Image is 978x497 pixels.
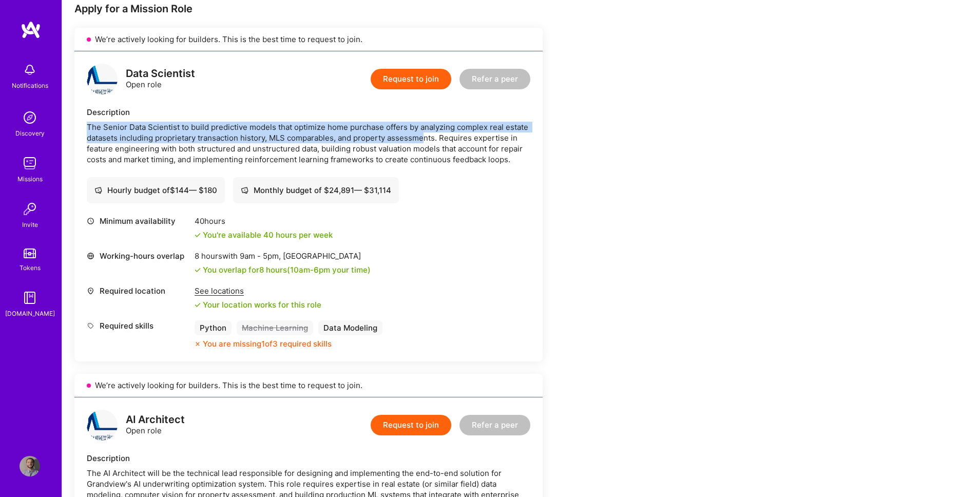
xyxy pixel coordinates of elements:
[87,410,118,441] img: logo
[74,374,543,397] div: We’re actively looking for builders. This is the best time to request to join.
[126,68,195,90] div: Open role
[74,2,543,15] div: Apply for a Mission Role
[87,252,94,260] i: icon World
[22,219,38,230] div: Invite
[20,288,40,308] img: guide book
[203,338,332,349] div: You are missing 1 of 3 required skills
[87,322,94,330] i: icon Tag
[203,264,371,275] div: You overlap for 8 hours ( your time)
[459,69,530,89] button: Refer a peer
[20,199,40,219] img: Invite
[195,302,201,308] i: icon Check
[195,230,333,240] div: You're available 40 hours per week
[87,107,530,118] div: Description
[237,320,313,335] div: Machine Learning
[87,217,94,225] i: icon Clock
[87,64,118,94] img: logo
[20,262,41,273] div: Tokens
[87,251,189,261] div: Working-hours overlap
[20,153,40,174] img: teamwork
[195,299,321,310] div: Your location works for this role
[318,320,382,335] div: Data Modeling
[126,414,185,436] div: Open role
[87,287,94,295] i: icon Location
[87,216,189,226] div: Minimum availability
[126,68,195,79] div: Data Scientist
[20,456,40,476] img: User Avatar
[87,320,189,331] div: Required skills
[20,107,40,128] img: discovery
[87,453,530,464] div: Description
[195,232,201,238] i: icon Check
[24,249,36,258] img: tokens
[126,414,185,425] div: AI Architect
[371,415,451,435] button: Request to join
[17,174,43,184] div: Missions
[195,320,232,335] div: Python
[195,341,201,347] i: icon CloseOrange
[21,21,41,39] img: logo
[20,60,40,80] img: bell
[195,216,333,226] div: 40 hours
[15,128,45,139] div: Discovery
[94,186,102,194] i: icon Cash
[238,251,283,261] span: 9am - 5pm ,
[5,308,55,319] div: [DOMAIN_NAME]
[290,265,330,275] span: 10am - 6pm
[241,185,391,196] div: Monthly budget of $ 24,891 — $ 31,114
[12,80,48,91] div: Notifications
[371,69,451,89] button: Request to join
[74,28,543,51] div: We’re actively looking for builders. This is the best time to request to join.
[241,186,248,194] i: icon Cash
[87,285,189,296] div: Required location
[87,122,530,165] div: The Senior Data Scientist to build predictive models that optimize home purchase offers by analyz...
[195,267,201,273] i: icon Check
[94,185,217,196] div: Hourly budget of $ 144 — $ 180
[195,251,371,261] div: 8 hours with [GEOGRAPHIC_DATA]
[459,415,530,435] button: Refer a peer
[195,285,321,296] div: See locations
